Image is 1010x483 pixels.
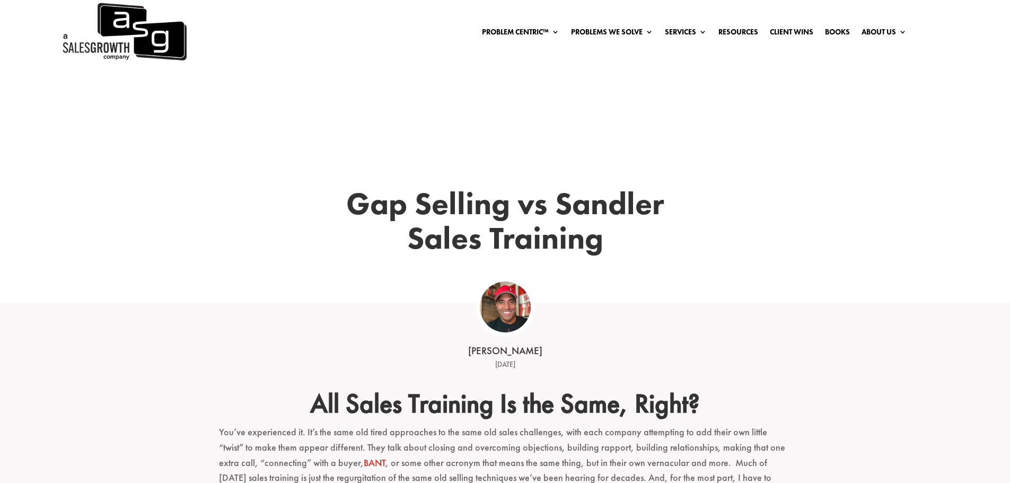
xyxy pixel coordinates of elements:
a: Resources [718,28,758,40]
a: Problems We Solve [571,28,653,40]
img: ASG Co_alternate lockup (1) [480,282,531,332]
a: Books [825,28,850,40]
h1: Gap Selling vs Sandler Sales Training [330,187,680,260]
div: [PERSON_NAME] [341,344,670,358]
a: BANT [364,456,385,469]
div: [DATE] [341,358,670,371]
a: Problem Centric™ [482,28,559,40]
h2: All Sales Training Is the Same, Right? [219,388,792,425]
a: Client Wins [770,28,813,40]
a: About Us [862,28,907,40]
a: Services [665,28,707,40]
